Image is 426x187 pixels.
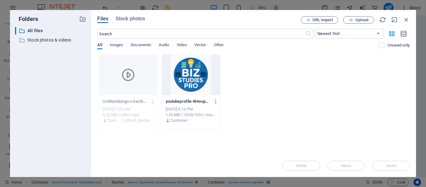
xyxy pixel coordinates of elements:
p: Folders [15,15,38,23]
span: Vector [194,41,206,50]
div: Stock photos & videos [15,36,86,44]
div: [DATE] 8:16 PM [166,106,216,112]
span: Audio [159,41,169,50]
span: Documents [131,41,151,50]
p: Stock photos & videos [27,37,75,44]
span: Video [177,41,187,50]
input: Search [97,29,305,39]
p: All files [27,27,75,34]
p: Customer [170,118,188,123]
div: [DATE] 7:23 AM [103,106,153,112]
button: URL import [301,16,338,24]
p: Untitleddesign-cGwOkxTpUB73Ji9sCdRarw.mp4 [103,99,148,104]
div: ​ [15,27,16,35]
span: Images [110,41,123,50]
p: Stock photos & videos [126,118,153,123]
p: Customer [108,118,119,123]
p: youtubeprofile-8HwuppD-zEnvI-SA4gi75w.png [166,99,211,104]
i: Reload [379,16,386,23]
i: Minimize [391,16,398,23]
p: Displays only files that are not in use on the website. Files added during this session can still... [388,42,410,48]
div: 5.22 MB | video/mp4 [103,112,153,118]
div: By: Customer | Folder: Stock photos & videos [103,118,153,123]
span: Files [97,15,108,22]
span: Stock photos [116,15,145,22]
button: Upload [343,16,374,24]
div: 1.33 MB | 1024x1024 | image/png [166,112,216,118]
i: Create new folder [79,16,86,22]
span: All [97,41,102,50]
span: Other [214,41,224,50]
div: This file has already been selected or is not supported by this element [99,55,157,95]
span: URL import [312,18,333,22]
i: Close [403,16,410,23]
span: Upload [356,18,368,22]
